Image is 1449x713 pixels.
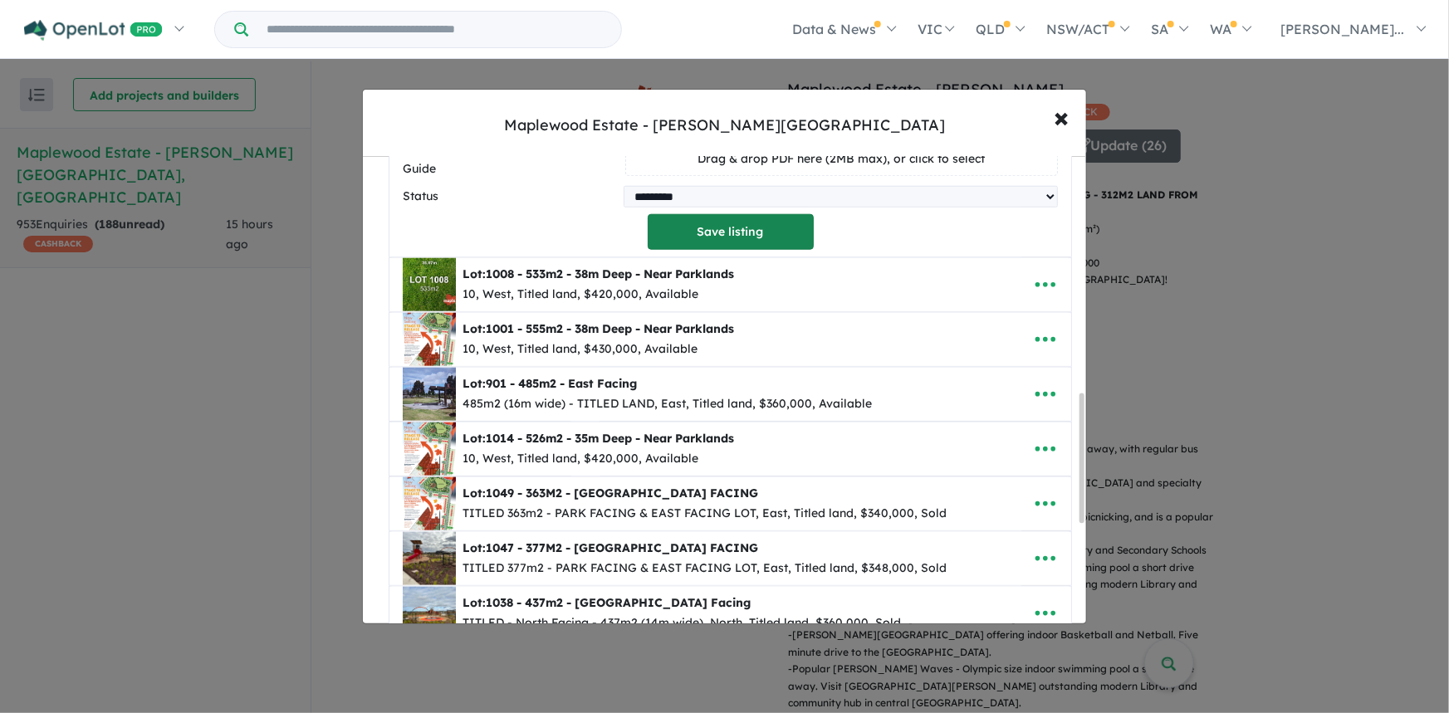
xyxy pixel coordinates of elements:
div: Maplewood Estate - [PERSON_NAME][GEOGRAPHIC_DATA] [504,115,945,136]
span: 1008 - 533m2 - 38m Deep - Near Parklands [486,266,734,281]
div: 10, West, Titled land, $420,000, Available [463,285,734,305]
img: Openlot PRO Logo White [24,20,163,41]
span: 1049 - 363M2 - [GEOGRAPHIC_DATA] FACING [486,486,758,501]
div: TITLED 377m2 - PARK FACING & EAST FACING LOT, East, Titled land, $348,000, Sold [463,559,947,579]
b: Lot: [463,431,734,446]
b: Lot: [463,595,751,610]
b: Lot: [463,266,734,281]
span: 901 - 485m2 - East Facing [486,376,637,391]
img: Maplewood%20Estate%20-%20Melton%20South%20-%20Lot%201047%20-%20377M2%20-%20EAST%20-%20PARK%20FACI... [403,532,456,585]
img: Maplewood%20Estate%20-%20Melton%20South%20-%20Lot%201038%20-%20437m2%20-%20North%20-%20Park%20Fac... [403,587,456,640]
label: Statement of Information / Price Guide [403,139,619,179]
div: 10, West, Titled land, $430,000, Available [463,339,734,359]
img: Maplewood%20Estate%20-%20Melton%20South%20-%20Lot%20901%20-%20485m2%20-%20East%20Facing___1722820... [403,368,456,421]
span: 1038 - 437m2 - [GEOGRAPHIC_DATA] Facing [486,595,751,610]
b: Lot: [463,486,758,501]
img: Maplewood%20Estate%20-%20Melton%20South%20-%20Lot%201008%20-%20533m2%20-%2038m%20Deep%20-%20Near%... [403,258,456,311]
span: Drag & drop PDF here (2MB max), or click to select [698,151,986,166]
b: Lot: [463,376,637,391]
img: Maplewood%20Estate%20-%20Melton%20South%20-%20Lot%201014%20-%20526m2%20-%2035m%20Deep%20-%20Near%... [403,422,456,476]
span: × [1055,99,1070,134]
span: [PERSON_NAME]... [1280,21,1405,37]
b: Lot: [463,540,758,555]
span: 1014 - 526m2 - 35m Deep - Near Parklands [486,431,734,446]
div: TITLED 363m2 - PARK FACING & EAST FACING LOT, East, Titled land, $340,000, Sold [463,504,947,524]
span: 1001 - 555m2 - 38m Deep - Near Parklands [486,321,734,336]
img: Maplewood%20Estate%20-%20Melton%20South%20-%20Lot%201049%20-%20363M2%20-%20EAST%20-%20PARK%20FACI... [403,477,456,530]
div: 485m2 (16m wide) - TITLED LAND, East, Titled land, $360,000, Available [463,394,872,414]
button: Save listing [648,214,814,250]
div: TITLED - North Facing - 437m2 (14m wide), North, Titled land, $360,000, Sold [463,613,901,633]
input: Try estate name, suburb, builder or developer [252,12,618,47]
img: Maplewood%20Estate%20-%20Melton%20South%20-%20Lot%201001%20-%20555m2%20-%2038m%20Deep%20-%20Near%... [403,313,456,366]
b: Lot: [463,321,734,336]
label: Status [403,187,617,207]
div: 10, West, Titled land, $420,000, Available [463,449,734,469]
span: 1047 - 377M2 - [GEOGRAPHIC_DATA] FACING [486,540,758,555]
